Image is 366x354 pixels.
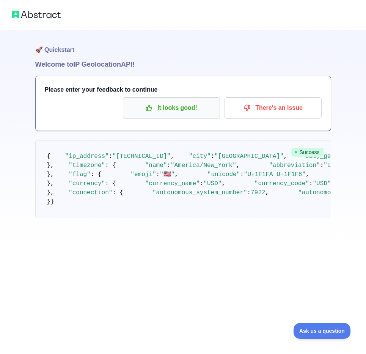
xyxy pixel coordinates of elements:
span: "emoji" [130,171,156,178]
span: , [265,189,269,196]
h1: 🚀 Quickstart [35,30,331,59]
span: : { [105,180,116,187]
span: "[TECHNICAL_ID]" [112,153,171,160]
span: Success [291,148,324,157]
span: : [200,180,204,187]
span: "USD" [313,180,331,187]
span: , [174,171,178,178]
img: Abstract logo [12,9,61,20]
p: It looks good! [129,101,214,114]
span: , [236,162,240,169]
button: It looks good! [123,97,220,119]
span: "EDT" [324,162,342,169]
span: , [171,153,174,160]
iframe: Toggle Customer Support [294,323,351,339]
span: "timezone" [69,162,105,169]
span: : [240,171,244,178]
button: There's an issue [225,97,322,119]
span: "[GEOGRAPHIC_DATA]" [214,153,283,160]
span: : [109,153,113,160]
h3: Please enter your feedback to continue [45,85,322,94]
span: , [306,171,309,178]
span: "currency_code" [254,180,309,187]
span: "🇺🇸" [160,171,174,178]
span: : [167,162,171,169]
span: : { [91,171,102,178]
span: "currency" [69,180,105,187]
span: "abbreviation" [269,162,320,169]
span: : [320,162,324,169]
span: : [247,189,251,196]
span: "America/New_York" [171,162,236,169]
span: : { [112,189,123,196]
span: , [221,180,225,187]
span: { [47,153,51,160]
span: "autonomous_system_number" [152,189,247,196]
span: "U+1F1FA U+1F1F8" [244,171,306,178]
span: "flag" [69,171,91,178]
span: : [309,180,313,187]
span: : { [105,162,116,169]
span: "name" [145,162,167,169]
span: "city" [189,153,211,160]
span: "ip_address" [65,153,109,160]
span: , [284,153,287,160]
span: : [156,171,160,178]
span: : [211,153,215,160]
span: "USD" [203,180,221,187]
span: 7922 [251,189,265,196]
span: "connection" [69,189,112,196]
span: "unicode" [207,171,240,178]
p: There's an issue [230,101,316,114]
h1: Welcome to IP Geolocation API! [35,59,331,70]
span: "currency_name" [145,180,200,187]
